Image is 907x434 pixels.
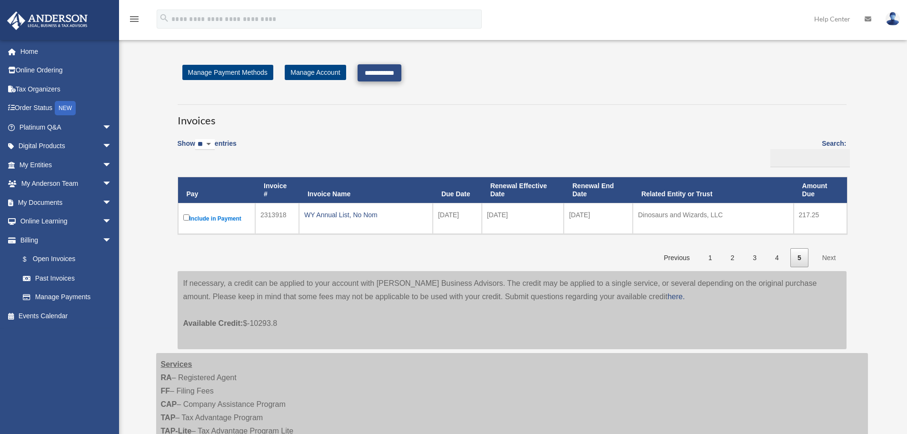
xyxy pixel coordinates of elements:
div: If necessary, a credit can be applied to your account with [PERSON_NAME] Business Advisors. The c... [178,271,847,349]
a: $Open Invoices [13,250,117,269]
span: arrow_drop_down [102,137,121,156]
a: Manage Payment Methods [182,65,273,80]
a: 3 [746,248,764,268]
td: 2313918 [255,203,299,234]
th: Invoice #: activate to sort column ascending [255,177,299,203]
a: Tax Organizers [7,80,126,99]
img: User Pic [886,12,900,26]
th: Invoice Name: activate to sort column ascending [299,177,433,203]
i: menu [129,13,140,25]
a: Online Learningarrow_drop_down [7,212,126,231]
label: Show entries [178,138,237,160]
div: WY Annual List, No Nom [304,208,428,222]
a: Online Ordering [7,61,126,80]
span: arrow_drop_down [102,193,121,212]
span: arrow_drop_down [102,174,121,194]
a: 4 [768,248,786,268]
a: 2 [724,248,742,268]
a: 1 [701,248,719,268]
input: Search: [770,149,850,167]
span: $ [28,253,33,265]
a: Billingarrow_drop_down [7,231,121,250]
a: Next [815,248,843,268]
strong: FF [161,387,170,395]
label: Search: [767,138,847,167]
a: Manage Account [285,65,346,80]
td: Dinosaurs and Wizards, LLC [633,203,794,234]
th: Renewal Effective Date: activate to sort column ascending [482,177,564,203]
a: here. [668,293,685,301]
td: [DATE] [564,203,633,234]
input: Include in Payment [183,214,189,221]
a: Manage Payments [13,288,121,307]
span: arrow_drop_down [102,118,121,137]
a: 5 [790,248,808,268]
a: Past Invoices [13,269,121,288]
strong: TAP [161,414,176,422]
a: Home [7,42,126,61]
h3: Invoices [178,104,847,128]
label: Include in Payment [183,212,250,224]
a: menu [129,17,140,25]
div: NEW [55,101,76,115]
a: Previous [657,248,697,268]
a: My Documentsarrow_drop_down [7,193,126,212]
a: Digital Productsarrow_drop_down [7,137,126,156]
img: Anderson Advisors Platinum Portal [4,11,90,30]
span: arrow_drop_down [102,212,121,232]
strong: CAP [161,400,177,408]
strong: Services [161,360,192,368]
th: Renewal End Date: activate to sort column ascending [564,177,633,203]
select: Showentries [195,139,215,150]
a: My Entitiesarrow_drop_down [7,155,126,174]
td: [DATE] [433,203,482,234]
td: 217.25 [794,203,847,234]
a: Platinum Q&Aarrow_drop_down [7,118,126,137]
span: arrow_drop_down [102,155,121,175]
th: Related Entity or Trust: activate to sort column ascending [633,177,794,203]
i: search [159,13,169,23]
p: $-10293.8 [183,303,841,330]
th: Pay: activate to sort column descending [178,177,256,203]
span: arrow_drop_down [102,231,121,250]
a: Events Calendar [7,306,126,325]
a: My Anderson Teamarrow_drop_down [7,174,126,193]
th: Amount Due: activate to sort column ascending [794,177,847,203]
span: Available Credit: [183,319,243,327]
a: Order StatusNEW [7,99,126,118]
td: [DATE] [482,203,564,234]
th: Due Date: activate to sort column ascending [433,177,482,203]
strong: RA [161,373,172,382]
